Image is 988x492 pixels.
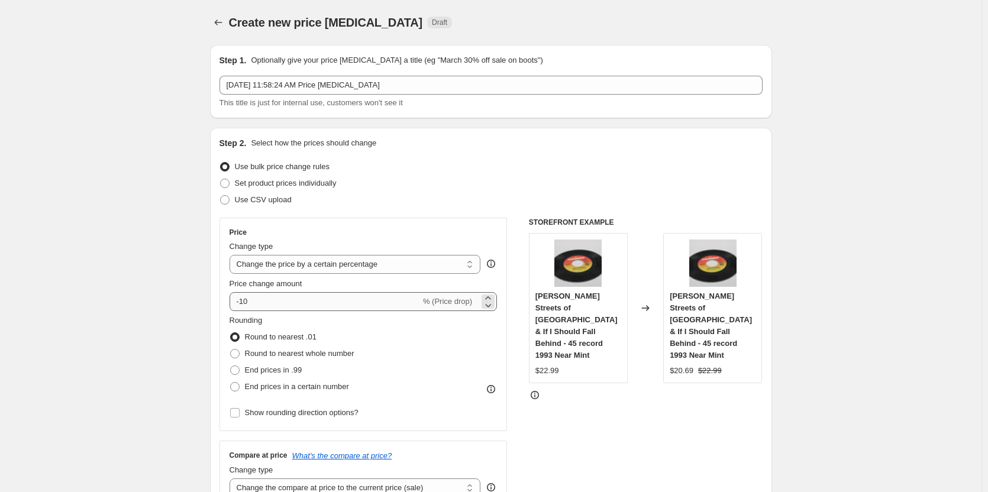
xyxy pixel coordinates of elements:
span: Use CSV upload [235,195,292,204]
h3: Compare at price [230,451,288,460]
button: What's the compare at price? [292,451,392,460]
span: Use bulk price change rules [235,162,330,171]
img: IMG_0545_80x.jpg [689,239,737,287]
span: [PERSON_NAME] Streets of [GEOGRAPHIC_DATA] & If I Should Fall Behind - 45 record 1993 Near Mint [535,292,618,360]
span: $22.99 [535,366,559,375]
span: [PERSON_NAME] Streets of [GEOGRAPHIC_DATA] & If I Should Fall Behind - 45 record 1993 Near Mint [670,292,752,360]
h2: Step 2. [219,137,247,149]
span: % (Price drop) [423,297,472,306]
p: Optionally give your price [MEDICAL_DATA] a title (eg "March 30% off sale on boots") [251,54,543,66]
span: End prices in .99 [245,365,302,374]
h3: Price [230,228,247,237]
span: This title is just for internal use, customers won't see it [219,98,403,107]
div: help [485,258,497,270]
input: -15 [230,292,421,311]
button: Price change jobs [210,14,227,31]
span: Price change amount [230,279,302,288]
span: Change type [230,465,273,474]
span: Set product prices individually [235,179,337,187]
img: IMG_0545_80x.jpg [554,239,602,287]
h2: Step 1. [219,54,247,66]
span: Show rounding direction options? [245,408,359,417]
span: Draft [432,18,447,27]
span: Round to nearest whole number [245,349,354,358]
span: $22.99 [698,366,722,375]
span: $20.69 [670,366,693,375]
span: Round to nearest .01 [245,332,317,341]
span: Create new price [MEDICAL_DATA] [229,16,423,29]
span: Change type [230,242,273,251]
h6: STOREFRONT EXAMPLE [529,218,763,227]
span: End prices in a certain number [245,382,349,391]
input: 30% off holiday sale [219,76,763,95]
span: Rounding [230,316,263,325]
p: Select how the prices should change [251,137,376,149]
